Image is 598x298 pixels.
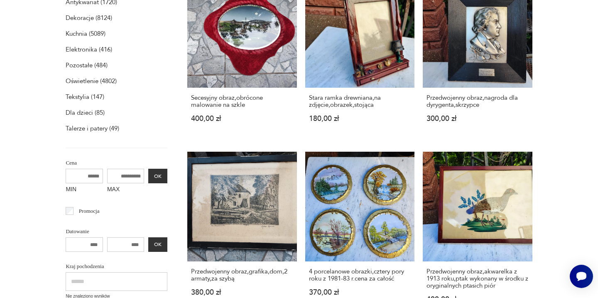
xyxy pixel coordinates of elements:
button: OK [148,237,167,252]
a: Pozostałe (484) [66,59,108,71]
a: Dekoracje (8124) [66,12,112,24]
p: Promocja [79,207,100,216]
label: MAX [107,183,145,197]
p: 370,00 zł [309,289,411,296]
iframe: Smartsupp widget button [570,265,593,288]
h3: Przedwojenny obraz,akwarelka z 1913 roku,ptak wykonany w środku z oryginalnych ptasich piór [426,268,528,289]
a: Dla dzieci (85) [66,107,105,118]
p: Datowanie [66,227,167,236]
h3: Przedwojenny obraz,grafika,dom,2 armaty,za szybą [191,268,293,282]
h3: Przedwojenny obraz,nagroda dla dyrygenta,skrzypce [426,94,528,108]
a: Kuchnia (5089) [66,28,105,39]
label: MIN [66,183,103,197]
button: OK [148,169,167,183]
p: 400,00 zł [191,115,293,122]
p: 300,00 zł [426,115,528,122]
a: Talerze i patery (49) [66,123,119,134]
h3: 4 porcelanowe obrazki,cztery pory roku z 1981-83 r.cena za całość [309,268,411,282]
p: 380,00 zł [191,289,293,296]
p: Cena [66,158,167,167]
h3: Secesyjny obraz,obrócone malowanie na szkle [191,94,293,108]
p: 180,00 zł [309,115,411,122]
a: Tekstylia (147) [66,91,104,103]
a: Elektronika (416) [66,44,112,55]
p: Kraj pochodzenia [66,262,167,271]
a: Oświetlenie (4802) [66,75,117,87]
h3: Stara ramka drewniana,na zdjęcie,obrazek,stojąca [309,94,411,108]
